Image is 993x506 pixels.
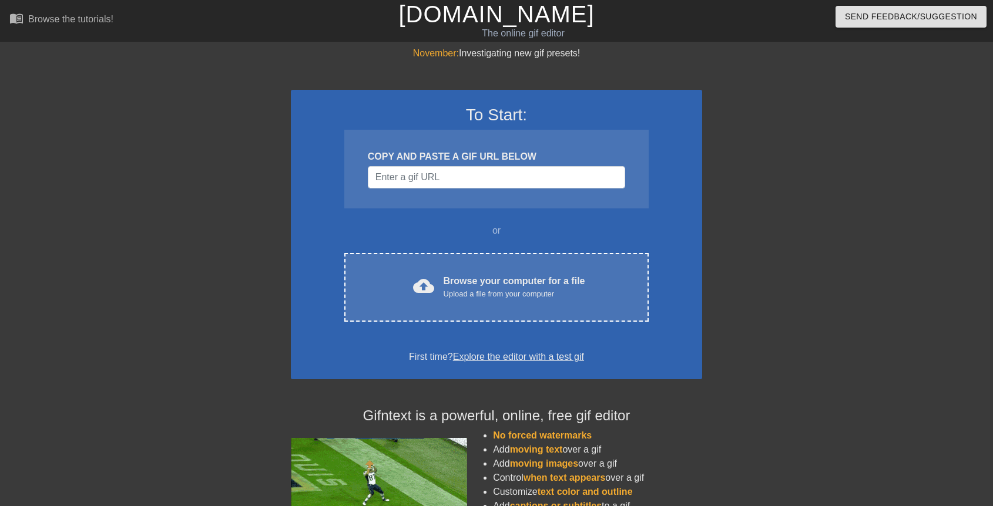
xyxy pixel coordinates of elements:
div: Investigating new gif presets! [291,46,702,60]
a: Browse the tutorials! [9,11,113,29]
a: Explore the editor with a test gif [453,352,584,362]
div: Upload a file from your computer [444,288,585,300]
span: November: [413,48,459,58]
span: No forced watermarks [493,430,592,440]
span: text color and outline [538,487,633,497]
span: menu_book [9,11,24,25]
span: Send Feedback/Suggestion [845,9,977,24]
span: moving text [510,444,563,454]
div: Browse the tutorials! [28,14,113,24]
div: First time? [306,350,687,364]
span: moving images [510,458,578,468]
div: The online gif editor [337,26,709,41]
h4: Gifntext is a powerful, online, free gif editor [291,407,702,424]
li: Add over a gif [493,457,702,471]
li: Add over a gif [493,443,702,457]
div: or [321,224,672,238]
span: when text appears [524,473,606,483]
li: Control over a gif [493,471,702,485]
a: [DOMAIN_NAME] [398,1,594,27]
span: cloud_upload [413,275,434,296]
div: Browse your computer for a file [444,274,585,300]
li: Customize [493,485,702,499]
input: Username [368,166,625,188]
div: COPY AND PASTE A GIF URL BELOW [368,150,625,164]
h3: To Start: [306,105,687,125]
button: Send Feedback/Suggestion [836,6,987,28]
